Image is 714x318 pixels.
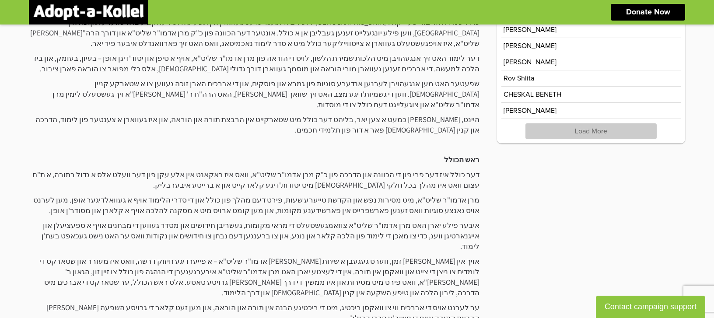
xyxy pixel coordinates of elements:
[504,26,556,33] p: [PERSON_NAME]
[504,91,561,98] p: CHESKAL BENETH
[30,17,479,48] span: כולל שמירת הדיבור שע"י קהל [DEMOGRAPHIC_DATA] ירושלים איז געגרינדעט געווארן אין תשע"ג אלס רעאקציע...
[33,195,479,215] span: מרן אדמו"ר שליט"א, מיט מסירות נפש און הקדשת טייערע שעות, פירט דעם מהלך פון כולל און די סדרי הלימו...
[39,256,479,297] span: אויך אין [PERSON_NAME] זמן, ווערט געגעבן א שיחת [PERSON_NAME] אדמו"ר שליט"א – א פייערדיגע חיזוק ד...
[626,8,670,16] p: Donate Now
[444,155,479,164] strong: ראש הכולל
[504,59,556,66] p: [PERSON_NAME]
[596,296,705,318] button: Contact campaign support
[35,115,479,135] span: היינט, [PERSON_NAME] כמעט א צען יאר, בליהט דער כולל מיט שטארקייט אין הרבצת תורה און הוראה, און אי...
[33,4,143,20] img: logonobg.png
[504,42,556,49] p: [PERSON_NAME]
[42,220,479,251] span: איבער פילע יארן האט מרן אדמו"ר שליט"א צוזאמגעשטעלט די מראי מקומות, געשריבן חידושים און מסדר געווע...
[34,53,479,73] span: דער לימוד האט זיך אנגעהויבן מיט הלכות שמירת הלשון, לויט די הוראה פון מרן אדמו"ר שליט"א, אויף א טי...
[504,107,556,114] p: [PERSON_NAME]
[32,170,479,190] span: דער כולל איז דער פרי פון די הכוונה און הדרכה פון כ"ק מרן אדמו"ר שליט"א, וואס איז באקאנט אין אלע ע...
[504,75,534,82] p: Rov Shlita
[525,123,657,139] p: Load More
[52,79,479,109] span: שפעטער האט מען אנגעהויבן לערנען אנדערע סוגיות פון גמרא און פוסקים, און די אברכים האבן זוכה געווען...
